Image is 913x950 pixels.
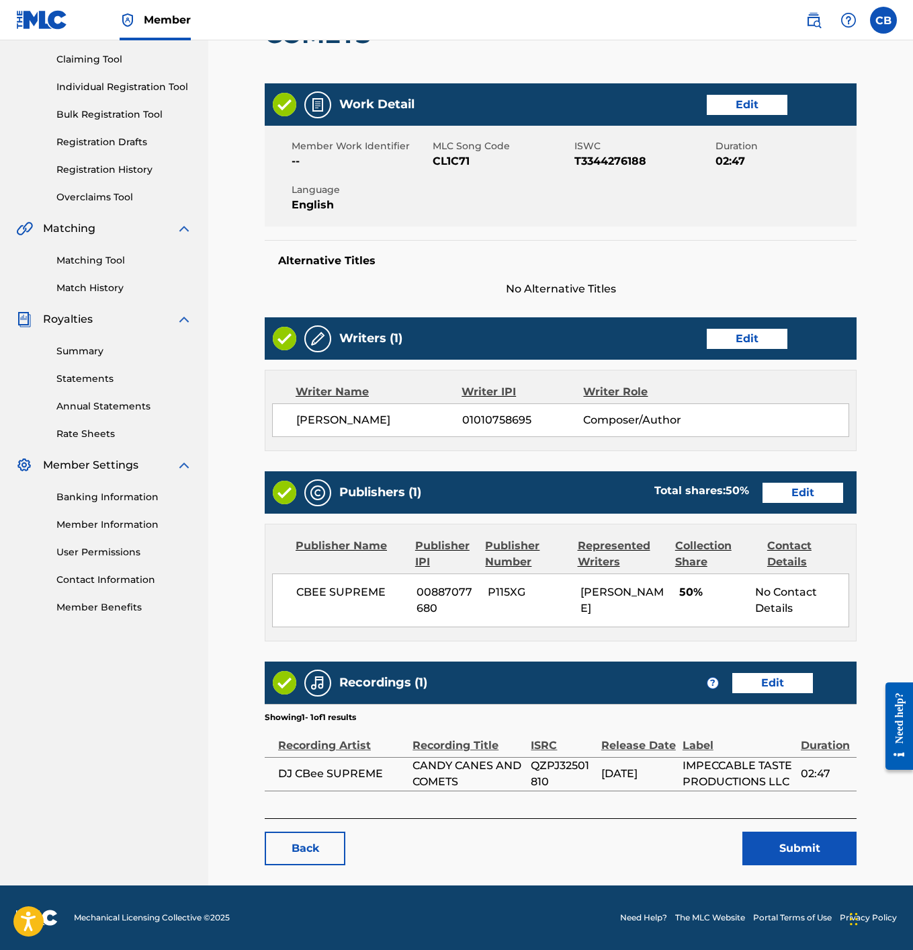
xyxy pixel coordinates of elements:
a: Summary [56,344,192,358]
a: Matching Tool [56,253,192,268]
div: Publisher IPI [415,538,476,570]
a: Need Help? [620,912,667,924]
img: MLC Logo [16,10,68,30]
a: Annual Statements [56,399,192,413]
img: Valid [273,671,296,695]
span: ? [707,678,718,688]
div: Label [683,723,794,754]
span: P115XG [488,584,570,600]
a: The MLC Website [675,912,745,924]
div: Publisher Name [296,538,405,570]
a: Edit [763,483,843,503]
span: 01010758695 [462,412,584,428]
h5: Publishers (1) [339,485,421,500]
span: [PERSON_NAME] [580,586,664,615]
span: Duration [715,139,853,153]
span: IMPECCABLE TASTE PRODUCTIONS LLC [683,758,794,790]
img: Work Detail [310,97,326,113]
div: User Menu [870,7,897,34]
a: Banking Information [56,490,192,504]
div: Release Date [601,723,676,754]
span: -- [292,153,429,169]
img: Top Rightsholder [120,12,136,28]
div: Writer IPI [462,384,583,400]
div: Contact Details [767,538,849,570]
div: Publisher Number [485,538,567,570]
h5: Alternative Titles [278,254,843,268]
span: Royalties [43,311,93,327]
span: English [292,197,429,213]
a: Contact Information [56,573,192,587]
img: expand [176,221,192,237]
div: Help [835,7,862,34]
span: DJ CBee SUPREME [278,766,406,782]
div: Writer Role [583,384,694,400]
a: Bulk Registration Tool [56,108,192,122]
img: Valid [273,481,296,504]
div: Recording Artist [278,723,406,754]
span: MLC Song Code [433,139,570,153]
h5: Writers (1) [339,331,402,346]
div: Duration [801,723,850,754]
img: Writers [310,331,326,347]
a: Portal Terms of Use [753,912,832,924]
div: ISRC [531,723,594,754]
h5: Work Detail [339,97,415,112]
span: CANDY CANES AND COMETS [412,758,524,790]
span: 50% [679,584,746,600]
span: Member Settings [43,457,138,473]
span: No Alternative Titles [265,281,857,297]
a: Registration Drafts [56,135,192,149]
img: logo [16,910,58,926]
span: [DATE] [601,766,676,782]
img: search [806,12,822,28]
a: Registration History [56,163,192,177]
a: Member Information [56,518,192,532]
span: CBEE SUPREME [296,584,406,600]
img: expand [176,311,192,327]
a: Back [265,832,345,865]
span: [PERSON_NAME] [296,412,462,428]
h5: Recordings (1) [339,675,427,690]
img: Valid [273,93,296,116]
span: 02:47 [801,766,850,782]
img: Valid [273,327,296,350]
span: 50 % [726,484,749,497]
a: Edit [732,673,813,693]
img: help [840,12,857,28]
div: Total shares: [654,483,749,499]
iframe: Chat Widget [846,885,913,950]
img: Member Settings [16,457,32,473]
a: Overclaims Tool [56,190,192,204]
div: Recording Title [412,723,524,754]
a: Claiming Tool [56,52,192,67]
span: 00887077680 [417,584,477,617]
a: Match History [56,281,192,295]
span: Member Work Identifier [292,139,429,153]
span: CL1C71 [433,153,570,169]
img: Publishers [310,485,326,501]
img: Matching [16,221,33,237]
span: Mechanical Licensing Collective © 2025 [74,912,230,924]
img: expand [176,457,192,473]
a: Member Benefits [56,600,192,615]
span: T3344276188 [574,153,712,169]
a: Edit [707,95,787,115]
span: Composer/Author [583,412,693,428]
iframe: Resource Center [875,671,913,782]
a: Edit [707,329,787,349]
a: Individual Registration Tool [56,80,192,94]
a: Privacy Policy [840,912,897,924]
div: Writer Name [296,384,462,400]
button: Submit [742,832,857,865]
div: Collection Share [675,538,757,570]
div: Drag [850,899,858,939]
div: Represented Writers [578,538,665,570]
a: Rate Sheets [56,427,192,441]
div: No Contact Details [755,584,849,617]
img: Recordings [310,675,326,691]
span: Matching [43,221,95,237]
